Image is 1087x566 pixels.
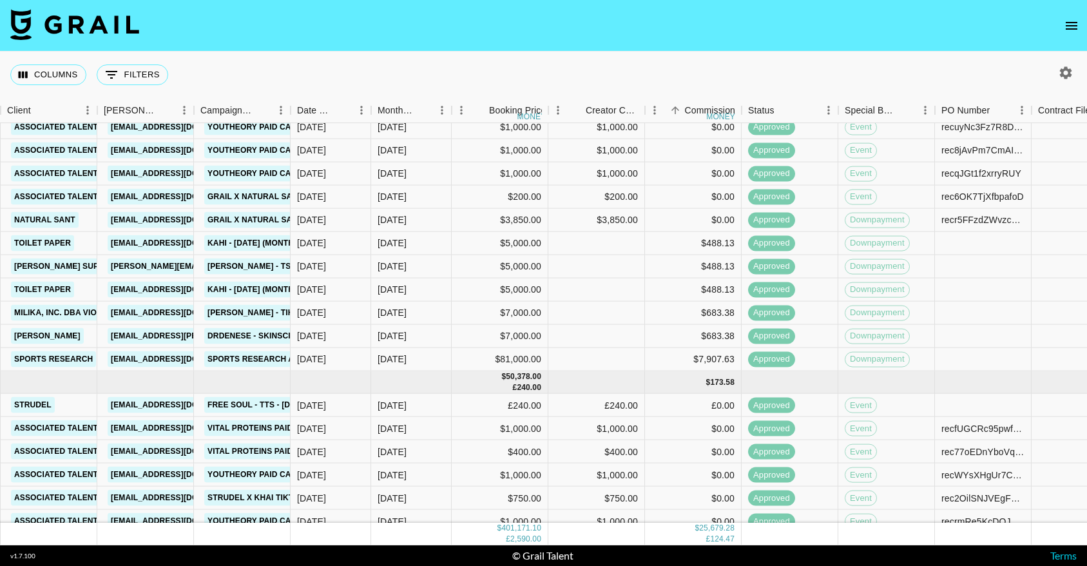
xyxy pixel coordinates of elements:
[645,101,664,120] button: Menu
[378,144,407,157] div: Aug '25
[11,119,117,135] a: Associated Talent Inc
[990,101,1008,119] button: Sort
[452,417,548,440] div: $1,000.00
[204,513,325,529] a: YouTheory Paid Campaign
[645,394,742,417] div: £0.00
[200,98,253,123] div: Campaign (Type)
[108,490,252,506] a: [EMAIL_ADDRESS][DOMAIN_NAME]
[378,121,407,133] div: Aug '25
[604,398,638,411] div: £240.00
[204,212,394,228] a: Grail x Natural Sant - Batana Vital Mask
[452,101,471,120] button: Menu
[297,306,326,319] div: 8/7/2025
[291,98,371,123] div: Date Created
[108,142,252,159] a: [EMAIL_ADDRESS][DOMAIN_NAME]
[838,98,935,123] div: Special Booking Type
[645,116,742,139] div: $0.00
[898,101,916,119] button: Sort
[204,119,325,135] a: YouTheory Paid Campaign
[452,464,548,487] div: $1,000.00
[11,328,84,344] a: [PERSON_NAME]
[501,371,506,382] div: $
[297,445,326,458] div: 9/9/2025
[748,307,795,319] span: approved
[645,162,742,186] div: $0.00
[845,191,876,203] span: Event
[371,98,452,123] div: Month Due
[941,213,1024,226] div: recr5FFzdZWvzccWA
[452,255,548,278] div: $5,000.00
[11,397,55,413] a: Strudel
[748,515,795,527] span: approved
[204,235,307,251] a: Kahi - [DATE] (Month 2)
[378,468,407,481] div: Sep '25
[378,353,407,366] div: Aug '25
[604,445,638,458] div: $400.00
[597,144,638,157] div: $1,000.00
[11,420,117,436] a: Associated Talent Inc
[645,302,742,325] div: $683.38
[108,189,252,205] a: [EMAIL_ADDRESS][DOMAIN_NAME]
[645,278,742,302] div: $488.13
[845,445,876,458] span: Event
[586,98,639,123] div: Creator Commmission Override
[941,144,1024,157] div: rec8jAvPm7CmAIDMe
[748,98,774,123] div: Status
[297,213,326,226] div: 8/13/2025
[97,64,168,85] button: Show filters
[334,101,352,119] button: Sort
[297,468,326,481] div: 9/9/2025
[506,371,541,382] div: 50,378.00
[297,144,326,157] div: 8/28/2025
[941,121,1024,133] div: recuyNc3Fz7R8Dw8G
[489,98,546,123] div: Booking Price
[845,237,909,249] span: Downpayment
[432,101,452,120] button: Menu
[568,101,586,119] button: Sort
[11,444,117,460] a: Associated Talent Inc
[11,490,118,506] a: Associated Talent Ltd
[666,101,684,119] button: Sort
[452,209,548,232] div: $3,850.00
[645,232,742,255] div: $488.13
[597,167,638,180] div: $1,000.00
[452,348,548,371] div: $81,000.00
[517,382,541,393] div: 240.00
[378,167,407,180] div: Aug '25
[204,397,311,413] a: Free Soul - TTS - [DATE]
[604,491,638,504] div: $750.00
[645,440,742,464] div: $0.00
[108,235,252,251] a: [EMAIL_ADDRESS][DOMAIN_NAME]
[11,467,117,483] a: Associated Talent Inc
[452,116,548,139] div: $1,000.00
[378,190,407,203] div: Aug '25
[845,98,898,123] div: Special Booking Type
[378,422,407,434] div: Sep '25
[108,397,252,413] a: [EMAIL_ADDRESS][DOMAIN_NAME]
[742,98,838,123] div: Status
[108,212,252,228] a: [EMAIL_ADDRESS][DOMAIN_NAME]
[845,399,876,411] span: Event
[297,398,326,411] div: 9/4/2025
[645,510,742,533] div: $0.00
[452,487,548,510] div: $750.00
[10,64,86,85] button: Select columns
[204,420,331,436] a: Vital Proteins Paid August
[748,469,795,481] span: approved
[748,144,795,157] span: approved
[11,166,117,182] a: Associated Talent Inc
[845,284,909,296] span: Downpayment
[297,98,334,123] div: Date Created
[513,382,517,393] div: £
[845,121,876,133] span: Event
[748,121,795,133] span: approved
[845,330,909,342] span: Downpayment
[204,142,325,159] a: YouTheory Paid Campaign
[11,142,117,159] a: Associated Talent Inc
[706,534,711,545] div: £
[11,235,74,251] a: Toilet Paper
[378,98,414,123] div: Month Due
[645,139,742,162] div: $0.00
[916,101,935,120] button: Menu
[941,190,1024,203] div: rec6OK7TjXfbpafoD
